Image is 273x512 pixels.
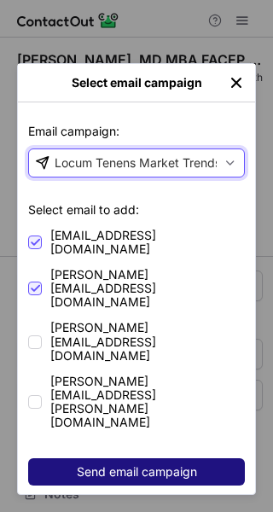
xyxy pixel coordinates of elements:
button: left-button [228,74,245,91]
div: Select email campaign [45,76,228,90]
span: [EMAIL_ADDRESS][DOMAIN_NAME] [50,229,245,256]
p: Select email to add: [28,201,245,227]
button: Send email campaign [28,458,245,486]
span: [PERSON_NAME][EMAIL_ADDRESS][DOMAIN_NAME] [50,321,245,362]
span: Send email campaign [77,465,197,479]
div: Locum Tenens Market Trends [55,154,221,172]
p: Email campaign: [28,123,245,148]
span: [PERSON_NAME][EMAIL_ADDRESS][PERSON_NAME][DOMAIN_NAME] [50,375,245,429]
span: [PERSON_NAME][EMAIL_ADDRESS][DOMAIN_NAME] [50,268,245,309]
img: ... [228,74,245,91]
button: right-button [28,74,45,91]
